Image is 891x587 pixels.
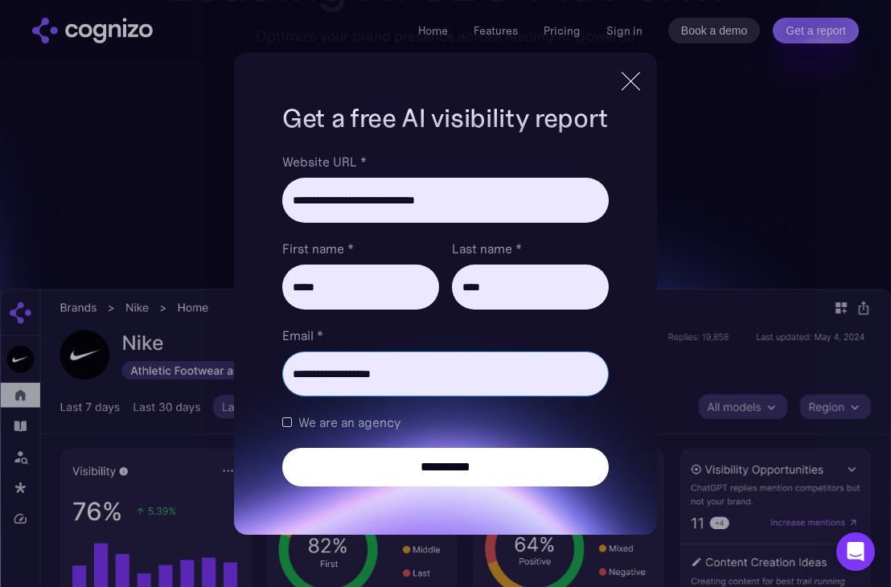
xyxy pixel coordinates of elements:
form: Brand Report Form [282,152,609,486]
h1: Get a free AI visibility report [282,101,609,136]
span: We are an agency [298,413,400,432]
label: Website URL * [282,152,609,171]
div: Open Intercom Messenger [836,532,875,571]
label: Email * [282,326,609,345]
label: First name * [282,239,439,258]
label: Last name * [452,239,609,258]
